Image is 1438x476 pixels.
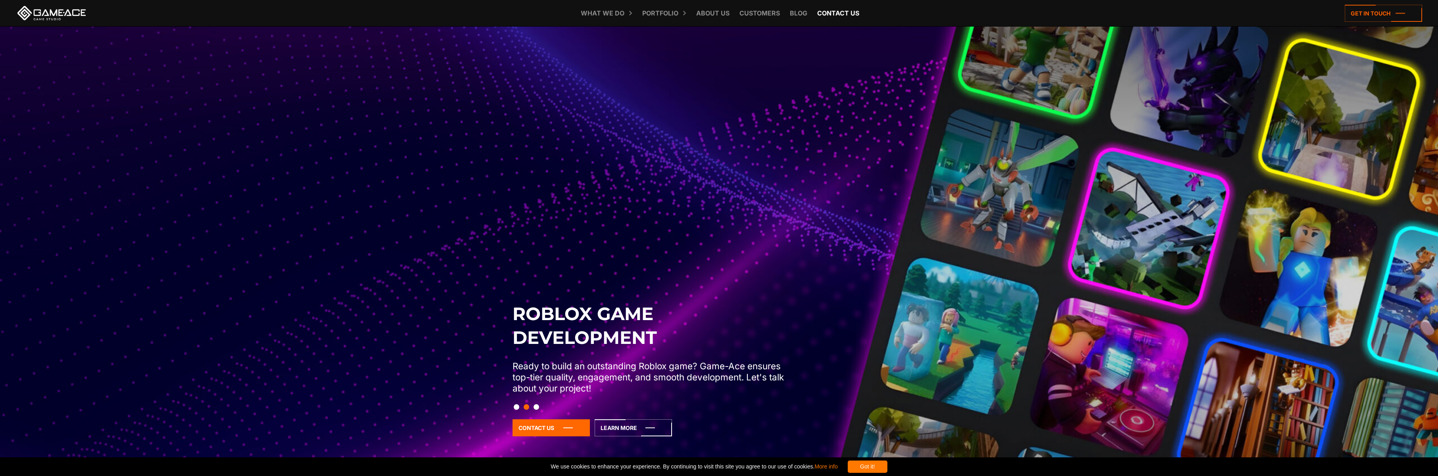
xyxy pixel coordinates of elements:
[1345,5,1422,22] a: Get in touch
[551,461,837,473] span: We use cookies to enhance your experience. By continuing to visit this site you agree to our use ...
[524,400,529,414] button: Slide 2
[514,400,519,414] button: Slide 1
[513,419,590,436] a: Contact Us
[848,461,887,473] div: Got it!
[513,302,789,349] h2: Roblox Game Development
[534,400,539,414] button: Slide 3
[513,361,789,394] p: Ready to build an outstanding Roblox game? Game-Ace ensures top-tier quality, engagement, and smo...
[595,419,672,436] a: Learn More
[814,463,837,470] a: More info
